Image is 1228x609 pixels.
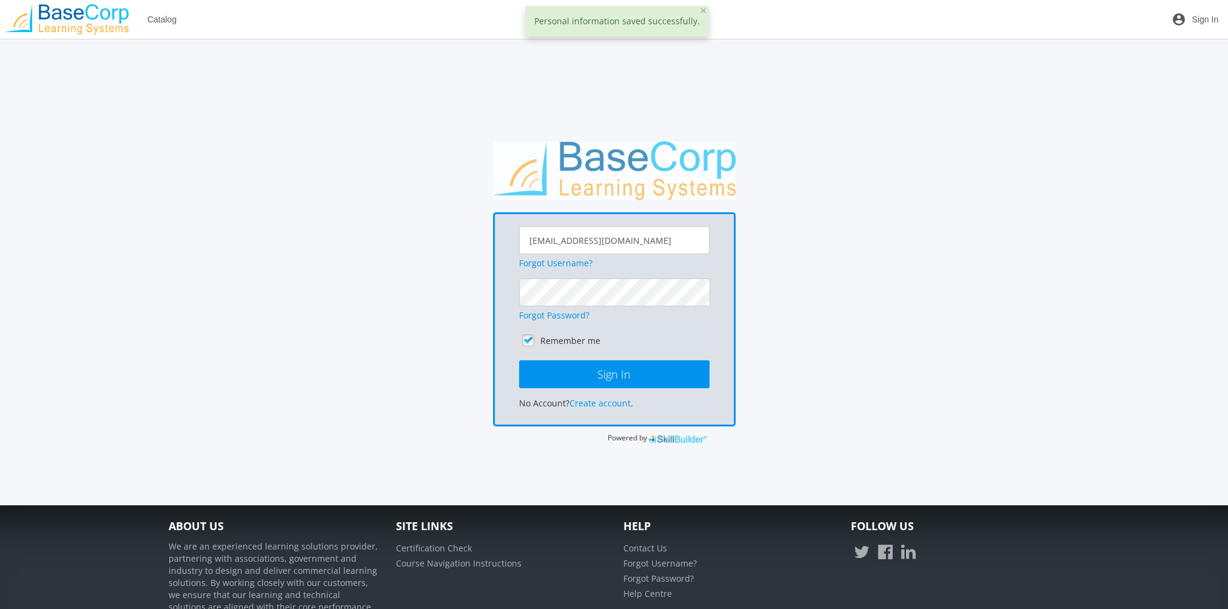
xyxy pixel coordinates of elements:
img: SkillBuilder [648,432,708,445]
a: Help Centre [623,588,672,599]
a: Forgot Username? [623,557,697,569]
a: Course Navigation Instructions [396,557,522,569]
span: No Account? . [519,397,633,409]
span: Sign In [1192,8,1218,30]
button: Sign In [519,360,710,388]
span: Personal information saved successfully. [534,15,700,27]
span: Catalog [147,8,176,30]
a: Forgot Password? [623,573,694,584]
span: Powered by [607,433,646,443]
h4: Site Links [396,520,605,533]
h4: Help [623,520,833,533]
a: Contact Us [623,542,667,554]
h4: About Us [169,520,378,533]
a: Create account [569,397,631,409]
a: Forgot Username? [519,257,592,269]
span: × [700,2,707,19]
h4: Follow Us [851,520,1060,533]
label: Remember me [540,335,600,347]
input: Username [519,226,710,254]
a: Certification Check [396,542,472,554]
mat-icon: account_circle [1172,12,1186,27]
a: Forgot Password? [519,309,589,321]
